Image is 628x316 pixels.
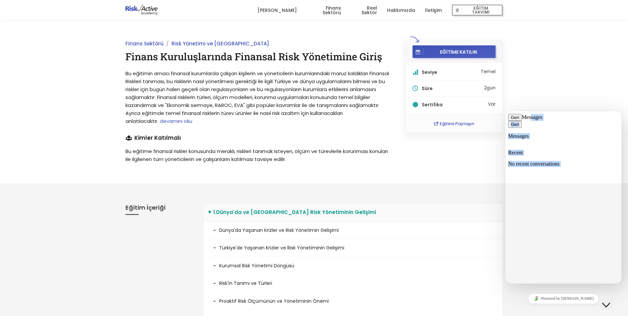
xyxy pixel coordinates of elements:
iframe: chat widget [600,290,621,309]
p: Bu eğitime finansal riskler konusunda meraklı, riskleri tanımak isteyen, ölçüm ve türevlerle koru... [125,147,391,163]
span: Bu eğitimin amacı finansal kurumlarda çalışan kişilerin ve yöneticilerin kurumlarındaki maruz kal... [125,70,389,125]
li: Risk'in Tanımı ve Türleri [203,275,503,292]
a: Risk Yönetimi ve [GEOGRAPHIC_DATA] [171,40,269,47]
img: logo-dark.png [125,5,158,15]
a: [PERSON_NAME] [258,0,297,20]
span: EĞİTİM TAKVİMİ [461,6,500,15]
li: Var [412,102,496,108]
h5: Sertifika [422,102,487,107]
li: 2 gün [412,85,496,97]
a: Hakkımızda [387,0,415,20]
a: Eğitimi Paylaşın [434,121,474,127]
a: Reel Sektör [351,0,377,20]
li: Kurumsal Risk Yönetimi Döngüsü [203,257,503,275]
h3: Eğitim İçeriği [125,203,193,215]
h5: Süre [422,86,483,91]
h4: Kimler Katılmalı [125,135,391,141]
a: EĞİTİM TAKVİMİ [452,0,503,20]
iframe: chat widget [506,111,621,284]
span: EĞİTİME KATILIN [423,49,494,55]
iframe: chat widget [506,291,621,306]
li: Proaktif Risk Ölçümünün ve Yönetiminin Önemi [203,292,503,310]
a: Finans Sektörü [307,0,341,20]
span: devamını oku [160,118,192,125]
li: Türkiye'de Yaşanan Krizler ve Risk Yönetiminin Gelişimi [203,239,503,257]
button: EĞİTİME KATILIN [412,45,496,58]
li: Dünya'da Yaşanan Krizler ve Risk Yönetimin Gelişimi [203,222,503,239]
h1: Finans Kuruluşlarında Finansal Risk Yönetimine Giriş [125,50,391,63]
a: İletişim [425,0,442,20]
button: EĞİTİM TAKVİMİ [452,5,503,16]
li: Temel [412,69,496,80]
h5: Seviye [422,70,479,75]
summary: 1.Dünya'da ve [GEOGRAPHIC_DATA] Risk Yönetiminin Gelişimi [203,203,503,222]
a: Finans Sektörü [125,40,164,47]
